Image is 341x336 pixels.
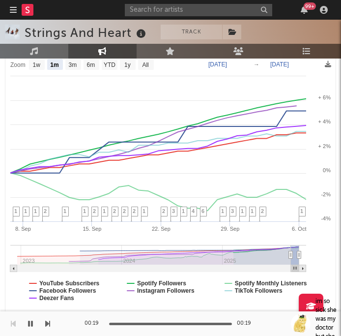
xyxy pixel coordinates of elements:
span: 1 [241,208,244,214]
text: Instagram Followers [137,287,195,294]
text: + 6% [318,94,331,100]
div: Strings And Heart [25,25,148,41]
span: 3 [172,208,175,214]
text: 1y [124,61,131,68]
text: Zoom [10,61,26,68]
text: 6m [87,61,95,68]
text: 1m [50,61,58,68]
span: 1 [83,208,86,214]
text: Spotify Followers [137,280,186,287]
text: 3m [69,61,77,68]
span: 4 [192,208,195,214]
text: -4% [321,215,331,221]
span: 1 [24,208,27,214]
text: Spotify Monthly Listeners [235,280,307,287]
text: → [254,61,259,68]
span: 1 [34,208,37,214]
span: 2 [113,208,116,214]
text: -2% [321,191,331,197]
span: 3 [231,208,234,214]
div: 00:19 [237,318,256,330]
text: + 4% [318,119,331,124]
span: 6 [201,208,204,214]
text: 6. Oct [292,226,306,232]
span: 1 [14,208,17,214]
span: 1 [142,208,145,214]
button: 99+ [301,6,308,14]
span: 2 [44,208,47,214]
text: TikTok Followers [235,287,283,294]
span: 2 [162,208,165,214]
input: Search for artists [125,4,272,16]
text: [DATE] [208,61,227,68]
text: 0% [323,167,331,173]
button: Track [161,25,222,39]
text: 15. Sep [83,226,101,232]
span: 1 [300,208,303,214]
text: YTD [104,61,115,68]
text: 1w [33,61,41,68]
text: Deezer Fans [39,295,74,302]
span: 1 [182,208,185,214]
span: 2 [123,208,126,214]
span: 2 [93,208,96,214]
text: Facebook Followers [39,287,96,294]
span: 1 [251,208,254,214]
span: 2 [133,208,136,214]
text: + 2% [318,143,331,149]
span: 1 [63,208,66,214]
div: 00:19 [85,318,104,330]
text: YouTube Subscribers [39,280,100,287]
text: 29. Sep [221,226,239,232]
text: [DATE] [270,61,289,68]
span: 2 [261,208,264,214]
span: 1 [221,208,224,214]
text: All [142,61,148,68]
text: 8. Sep [15,226,31,232]
span: 1 [103,208,106,214]
text: 22. Sep [152,226,170,232]
div: 99 + [304,2,316,10]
